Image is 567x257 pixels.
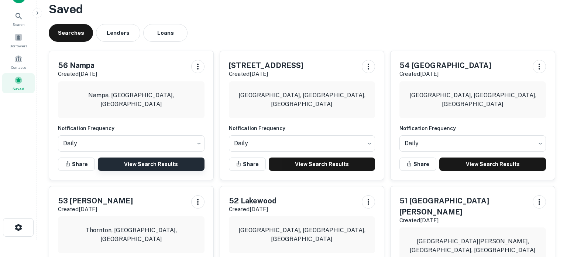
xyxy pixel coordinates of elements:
p: Created [DATE] [229,205,276,214]
div: Without label [229,133,375,154]
h5: 51 [GEOGRAPHIC_DATA][PERSON_NAME] [399,195,527,217]
a: Contacts [2,52,35,72]
button: Share [58,158,95,171]
p: Created [DATE] [58,205,133,214]
p: Created [DATE] [399,70,491,78]
span: Contacts [11,64,26,70]
p: Thornton, [GEOGRAPHIC_DATA], [GEOGRAPHIC_DATA] [64,226,199,244]
p: [GEOGRAPHIC_DATA][PERSON_NAME], [GEOGRAPHIC_DATA], [GEOGRAPHIC_DATA] [405,237,540,255]
p: [GEOGRAPHIC_DATA], [GEOGRAPHIC_DATA], [GEOGRAPHIC_DATA] [405,91,540,109]
p: Created [DATE] [399,216,527,225]
h5: 56 Nampa [58,60,97,71]
iframe: Chat Widget [530,198,567,233]
a: View Search Results [269,158,375,171]
h6: Notfication Frequency [58,124,205,132]
a: View Search Results [98,158,205,171]
p: Created [DATE] [58,70,97,78]
h6: Notfication Frequency [229,124,375,132]
h5: 54 [GEOGRAPHIC_DATA] [399,60,491,71]
p: [GEOGRAPHIC_DATA], [GEOGRAPHIC_DATA], [GEOGRAPHIC_DATA] [235,226,370,244]
button: Loans [143,24,188,42]
span: Borrowers [10,43,27,49]
button: Searches [49,24,93,42]
div: Without label [399,133,546,154]
h5: [STREET_ADDRESS] [229,60,303,71]
button: Share [229,158,266,171]
a: Saved [2,73,35,93]
div: Without label [58,133,205,154]
span: Saved [13,86,24,92]
h3: Saved [49,0,555,18]
button: Share [399,158,436,171]
p: Created [DATE] [229,70,303,78]
p: Nampa, [GEOGRAPHIC_DATA], [GEOGRAPHIC_DATA] [64,91,199,109]
h5: 52 Lakewood [229,195,276,206]
h6: Notfication Frequency [399,124,546,132]
h5: 53 [PERSON_NAME] [58,195,133,206]
a: Search [2,9,35,29]
span: Search [13,21,25,27]
a: Borrowers [2,30,35,50]
a: View Search Results [439,158,546,171]
p: [GEOGRAPHIC_DATA], [GEOGRAPHIC_DATA], [GEOGRAPHIC_DATA] [235,91,370,109]
button: Lenders [96,24,140,42]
